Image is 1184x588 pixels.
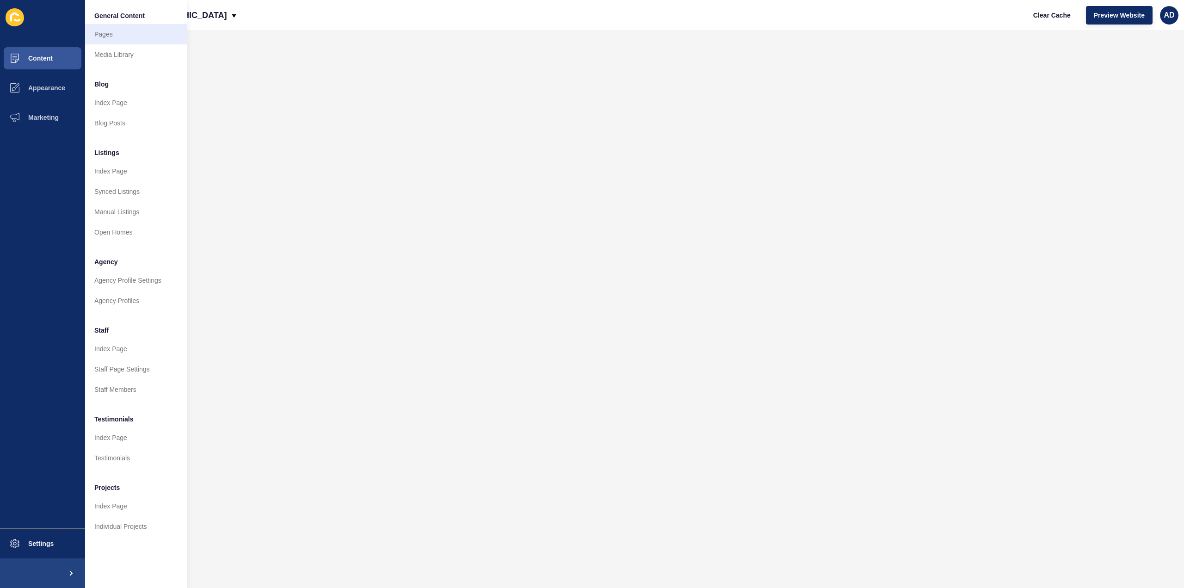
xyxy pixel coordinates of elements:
a: Agency Profiles [85,291,187,311]
a: Agency Profile Settings [85,270,187,291]
a: Open Homes [85,222,187,242]
a: Index Page [85,161,187,181]
span: Agency [94,257,118,266]
button: Preview Website [1086,6,1153,25]
a: Pages [85,24,187,44]
span: AD [1164,11,1174,20]
a: Index Page [85,339,187,359]
a: Testimonials [85,448,187,468]
span: Listings [94,148,119,157]
a: Staff Members [85,379,187,400]
a: Index Page [85,93,187,113]
a: Individual Projects [85,516,187,537]
button: Clear Cache [1025,6,1079,25]
span: Staff [94,326,109,335]
a: Manual Listings [85,202,187,222]
a: Index Page [85,427,187,448]
span: Projects [94,483,120,492]
span: General Content [94,11,145,20]
span: Blog [94,80,109,89]
span: Testimonials [94,415,134,424]
a: Blog Posts [85,113,187,133]
span: Clear Cache [1033,11,1071,20]
span: Preview Website [1094,11,1145,20]
a: Synced Listings [85,181,187,202]
a: Staff Page Settings [85,359,187,379]
a: Index Page [85,496,187,516]
a: Media Library [85,44,187,65]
